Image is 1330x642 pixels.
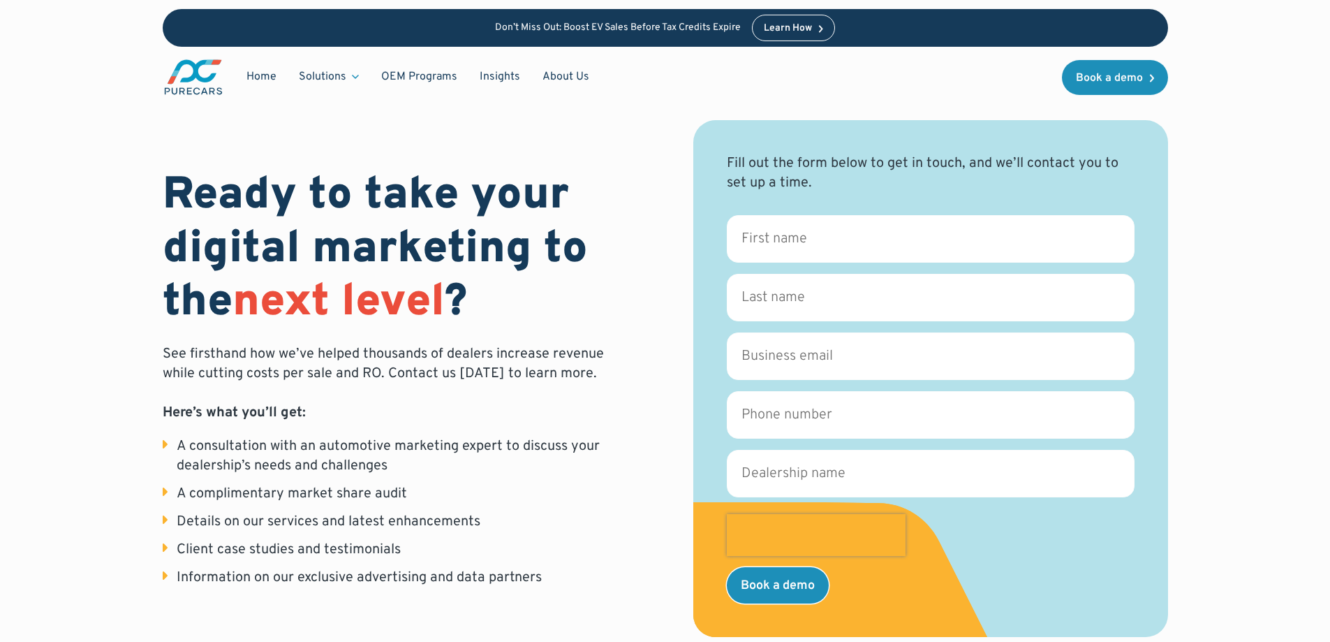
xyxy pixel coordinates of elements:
input: First name [727,215,1135,263]
div: Solutions [299,69,346,85]
a: About Us [531,64,600,90]
div: A complimentary market share audit [177,484,407,504]
h1: Ready to take your digital marketing to the ? [163,170,637,330]
span: next level [232,275,445,332]
div: Information on our exclusive advertising and data partners [177,568,542,588]
div: Client case studies and testimonials [177,540,401,560]
input: Book a demo [727,567,829,604]
a: Home [235,64,288,90]
input: Last name [727,274,1135,321]
div: Book a demo [1076,72,1143,83]
div: Details on our services and latest enhancements [177,512,480,532]
input: Phone number [727,391,1135,439]
img: purecars logo [163,58,224,96]
a: main [163,58,224,96]
a: Insights [468,64,531,90]
p: See firsthand how we’ve helped thousands of dealers increase revenue while cutting costs per sale... [163,344,637,423]
input: Business email [727,333,1135,380]
a: OEM Programs [370,64,468,90]
p: Don’t Miss Out: Boost EV Sales Before Tax Credits Expire [495,22,741,34]
strong: Here’s what you’ll get: [163,404,306,422]
a: Learn How [752,15,835,41]
div: Solutions [288,64,370,90]
a: Book a demo [1062,59,1168,94]
div: Fill out the form below to get in touch, and we’ll contact you to set up a time. [727,154,1135,193]
div: A consultation with an automotive marketing expert to discuss your dealership’s needs and challenges [177,437,637,476]
iframe: reCAPTCHA [727,514,906,556]
input: Dealership name [727,450,1135,497]
div: Learn How [764,24,812,34]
